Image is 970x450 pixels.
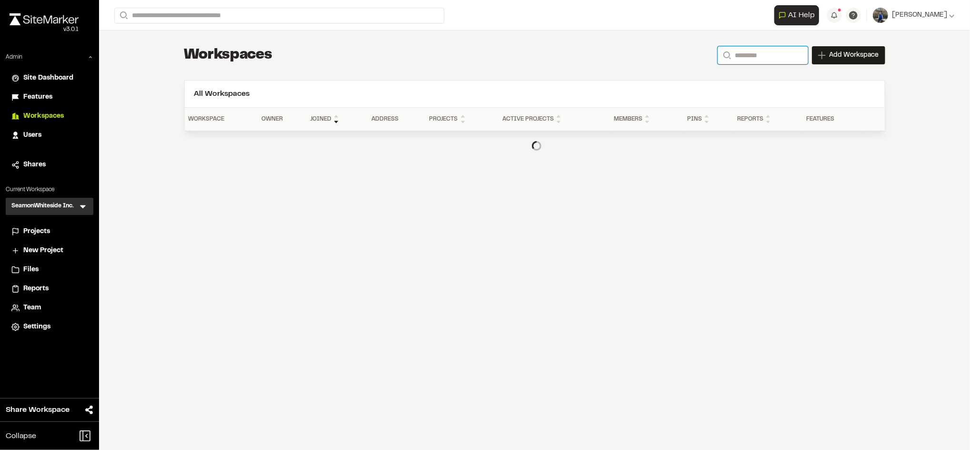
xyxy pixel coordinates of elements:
[23,160,46,170] span: Shares
[502,113,606,125] div: Active Projects
[830,51,879,60] span: Add Workspace
[737,113,799,125] div: Reports
[310,113,364,125] div: Joined
[184,46,272,65] h1: Workspaces
[11,303,88,313] a: Team
[23,322,50,332] span: Settings
[873,8,888,23] img: User
[371,115,422,123] div: Address
[687,113,730,125] div: Pins
[194,88,875,100] h2: All Workspaces
[718,46,735,64] button: Search
[11,322,88,332] a: Settings
[23,226,50,237] span: Projects
[430,113,495,125] div: Projects
[11,160,88,170] a: Shares
[10,13,79,25] img: rebrand.png
[11,92,88,102] a: Features
[114,8,131,23] button: Search
[189,115,254,123] div: Workspace
[23,303,41,313] span: Team
[11,73,88,83] a: Site Dashboard
[11,245,88,256] a: New Project
[23,73,73,83] span: Site Dashboard
[6,53,22,61] p: Admin
[11,284,88,294] a: Reports
[11,130,88,141] a: Users
[10,25,79,34] div: Oh geez...please don't...
[261,115,302,123] div: Owner
[6,430,36,442] span: Collapse
[774,5,819,25] button: Open AI Assistant
[873,8,955,23] button: [PERSON_NAME]
[788,10,815,21] span: AI Help
[23,265,39,275] span: Files
[23,111,64,122] span: Workspaces
[11,226,88,237] a: Projects
[23,284,49,294] span: Reports
[11,265,88,275] a: Files
[614,113,680,125] div: Members
[11,111,88,122] a: Workspaces
[892,10,947,20] span: [PERSON_NAME]
[23,130,41,141] span: Users
[6,404,70,416] span: Share Workspace
[774,5,823,25] div: Open AI Assistant
[11,202,74,211] h3: SeamonWhiteside Inc.
[23,92,52,102] span: Features
[806,115,858,123] div: Features
[6,185,93,194] p: Current Workspace
[23,245,63,256] span: New Project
